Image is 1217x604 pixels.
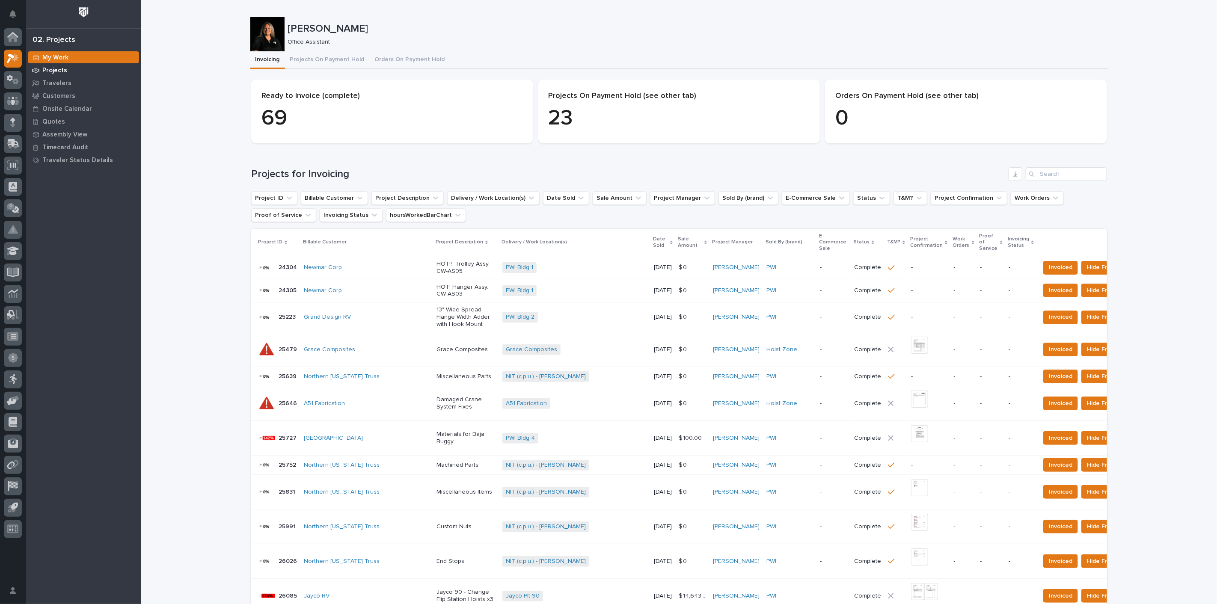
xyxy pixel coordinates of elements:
p: Machined Parts [436,462,496,469]
a: PWI Bldg 1 [506,264,533,271]
tr: 2602626026 Northern [US_STATE] Truss End StopsNIT (c.p.u.) - [PERSON_NAME] [DATE]$ 0$ 0 [PERSON_N... [251,544,1146,579]
p: My Work [42,54,68,62]
button: Sold By (brand) [718,191,778,205]
p: 13" Wide Spread Flange Width Adder with Hook Mount [436,306,496,328]
img: Workspace Logo [76,4,92,20]
p: Billable Customer [303,237,347,247]
button: Work Orders [1011,191,1064,205]
p: $ 0 [679,371,689,380]
tr: 2522325223 Grand Design RV 13" Wide Spread Flange Width Adder with Hook MountPWI Bldg 2 [DATE]$ 0... [251,302,1146,332]
button: Notifications [4,5,22,23]
p: Complete [854,373,881,380]
a: Travelers [26,77,141,89]
p: 0 [835,106,1097,131]
p: - [1009,462,1033,469]
p: Complete [854,592,881,600]
a: [PERSON_NAME] [713,287,760,294]
span: Hide From List [1087,556,1127,566]
span: Invoiced [1049,312,1072,322]
p: Grace Composites [436,346,496,353]
span: Hide From List [1087,433,1127,443]
p: - [980,489,1002,496]
p: $ 0 [679,312,689,321]
button: Hide From List [1081,284,1133,297]
p: Ready to Invoice (complete) [261,92,523,101]
a: NIT (c.p.u.) - [PERSON_NAME] [506,523,586,530]
p: [DATE] [654,435,672,442]
span: Invoiced [1049,433,1072,443]
p: - [980,264,1002,271]
p: 25991 [279,521,297,530]
button: Invoicing [250,51,285,69]
p: - [911,314,947,321]
span: Invoiced [1049,460,1072,470]
p: HOT! Hanger Assy. CW-AS03 [436,284,496,298]
button: E-Commerce Sale [782,191,850,205]
p: - [980,346,1002,353]
a: [PERSON_NAME] [713,346,760,353]
a: Jayco Plt 90 [506,592,540,600]
p: - [820,558,847,565]
p: Travelers [42,80,71,87]
button: Delivery / Work Location(s) [447,191,540,205]
a: Quotes [26,115,141,128]
a: Onsite Calendar [26,102,141,115]
p: $ 0 [679,487,689,496]
p: - [954,523,974,530]
button: Invoiced [1043,311,1078,324]
p: HOT!! Trolley Assy. CW-AS05 [436,261,496,275]
p: Timecard Audit [42,144,88,151]
p: 25646 [279,398,299,407]
p: - [1009,400,1033,407]
p: Complete [854,314,881,321]
p: - [980,287,1002,294]
p: - [954,346,974,353]
p: Quotes [42,118,65,126]
span: Hide From List [1087,591,1127,601]
button: Hide From List [1081,261,1133,275]
a: Northern [US_STATE] Truss [304,489,380,496]
p: 26085 [279,591,299,600]
p: - [980,523,1002,530]
a: Northern [US_STATE] Truss [304,373,380,380]
a: Hoist Zone [766,346,797,353]
p: - [820,287,847,294]
tr: 2572725727 [GEOGRAPHIC_DATA] Materials for Baja BuggyPWI Bldg 4 [DATE]$ 100.00$ 100.00 [PERSON_NA... [251,421,1146,456]
p: Project Confirmation [910,234,943,250]
button: Invoiced [1043,589,1078,603]
a: PWI [766,287,776,294]
p: 69 [261,106,523,131]
a: PWI [766,314,776,321]
span: Hide From List [1087,262,1127,272]
a: Grace Composites [506,346,557,353]
button: Hide From List [1081,520,1133,533]
tr: 2564625646 A51 Fabrication Damaged Crane System FixesA51 Fabrication [DATE]$ 0$ 0 [PERSON_NAME] H... [251,386,1146,421]
button: Hide From List [1081,485,1133,499]
a: A51 Fabrication [304,400,345,407]
a: PWI [766,264,776,271]
button: Proof of Service [251,208,316,222]
a: NIT (c.p.u.) - [PERSON_NAME] [506,489,586,496]
span: Hide From List [1087,398,1127,409]
a: [PERSON_NAME] [713,592,760,600]
p: 25479 [279,344,299,353]
p: - [820,264,847,271]
p: Onsite Calendar [42,105,92,113]
p: Complete [854,489,881,496]
p: - [820,400,847,407]
p: Assembly View [42,131,87,139]
p: [DATE] [654,373,672,380]
p: Jayco 90 - Change Flip Station Hoists x3 [436,589,496,603]
button: Status [853,191,890,205]
p: T&M? [887,237,900,247]
p: $ 0 [679,556,689,565]
button: Invoicing Status [320,208,383,222]
a: PWI Bldg 2 [506,314,534,321]
span: Hide From List [1087,285,1127,296]
p: - [820,462,847,469]
span: Invoiced [1049,521,1072,532]
p: - [1009,373,1033,380]
p: 24305 [279,285,298,294]
p: [DATE] [654,462,672,469]
p: $ 14,643.00 [679,591,708,600]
